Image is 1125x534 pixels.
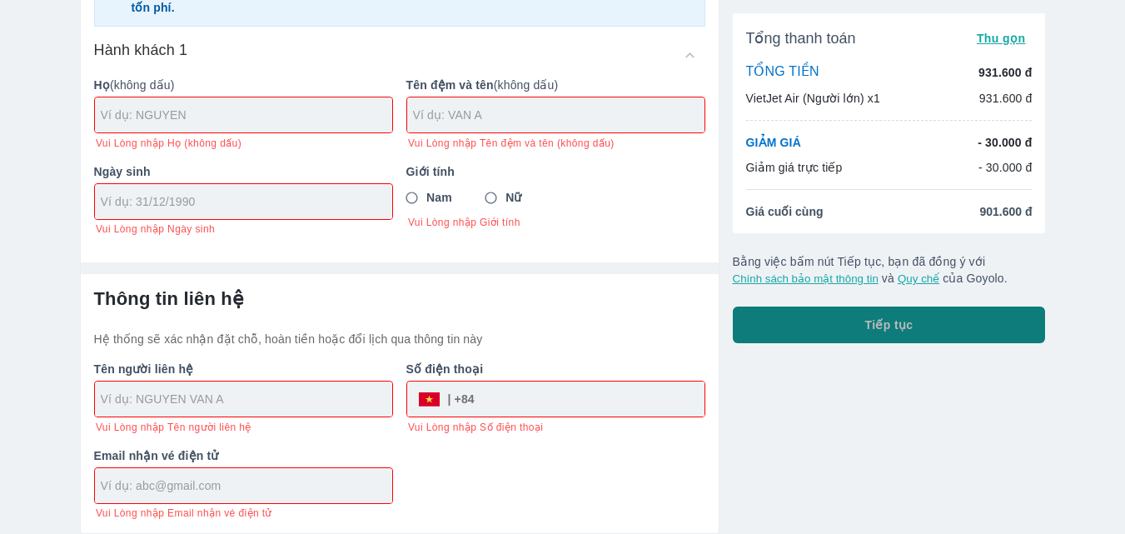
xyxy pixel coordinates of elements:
b: Số điện thoại [406,362,484,376]
input: Ví dụ: NGUYEN [101,107,392,123]
span: Thu gọn [977,32,1026,45]
p: 931.600 đ [978,64,1032,81]
button: Tiếp tục [733,307,1046,343]
input: Ví dụ: 31/12/1990 [101,193,376,210]
span: Vui Lòng nhập Họ (không dấu) [96,137,241,150]
p: GIẢM GIÁ [746,134,801,151]
span: Nam [426,189,452,206]
span: Vui Lòng nhập Ngày sinh [96,222,215,236]
p: - 30.000 đ [978,159,1033,176]
p: Giảm giá trực tiếp [746,159,843,176]
input: Ví dụ: NGUYEN VAN A [101,391,392,407]
span: 901.600 đ [979,203,1032,220]
b: Tên đệm và tên [406,78,494,92]
b: Tên người liên hệ [94,362,194,376]
span: Vui Lòng nhập Tên đệm và tên (không dấu) [408,137,615,150]
span: Tổng thanh toán [746,28,856,48]
b: Email nhận vé điện tử [94,449,219,462]
span: Vui Lòng nhập Số điện thoại [408,421,543,434]
p: Giới tính [406,163,705,180]
button: Quy chế [898,272,939,285]
input: Ví dụ: VAN A [413,107,704,123]
p: TỔNG TIỀN [746,63,819,82]
p: VietJet Air (Người lớn) x1 [746,90,880,107]
span: Vui Lòng nhập Email nhận vé điện tử [96,507,272,520]
p: Ngày sinh [94,163,393,180]
span: Tiếp tục [865,317,913,333]
b: Họ [94,78,110,92]
input: Ví dụ: abc@gmail.com [101,477,392,494]
p: (không dấu) [406,77,705,93]
button: Thu gọn [970,27,1033,50]
p: - 30.000 đ [978,134,1032,151]
p: 931.600 đ [979,90,1033,107]
h6: Thông tin liên hệ [94,287,705,311]
button: Chính sách bảo mật thông tin [733,272,879,285]
p: Bằng việc bấm nút Tiếp tục, bạn đã đồng ý với và của Goyolo. [733,253,1046,287]
span: Vui Lòng nhập Giới tính [408,216,705,229]
h6: Hành khách 1 [94,40,188,60]
span: Nữ [505,189,521,206]
span: Vui Lòng nhập Tên người liên hệ [96,421,251,434]
p: (không dấu) [94,77,393,93]
span: Giá cuối cùng [746,203,824,220]
p: Hệ thống sẽ xác nhận đặt chỗ, hoàn tiền hoặc đổi lịch qua thông tin này [94,331,705,347]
